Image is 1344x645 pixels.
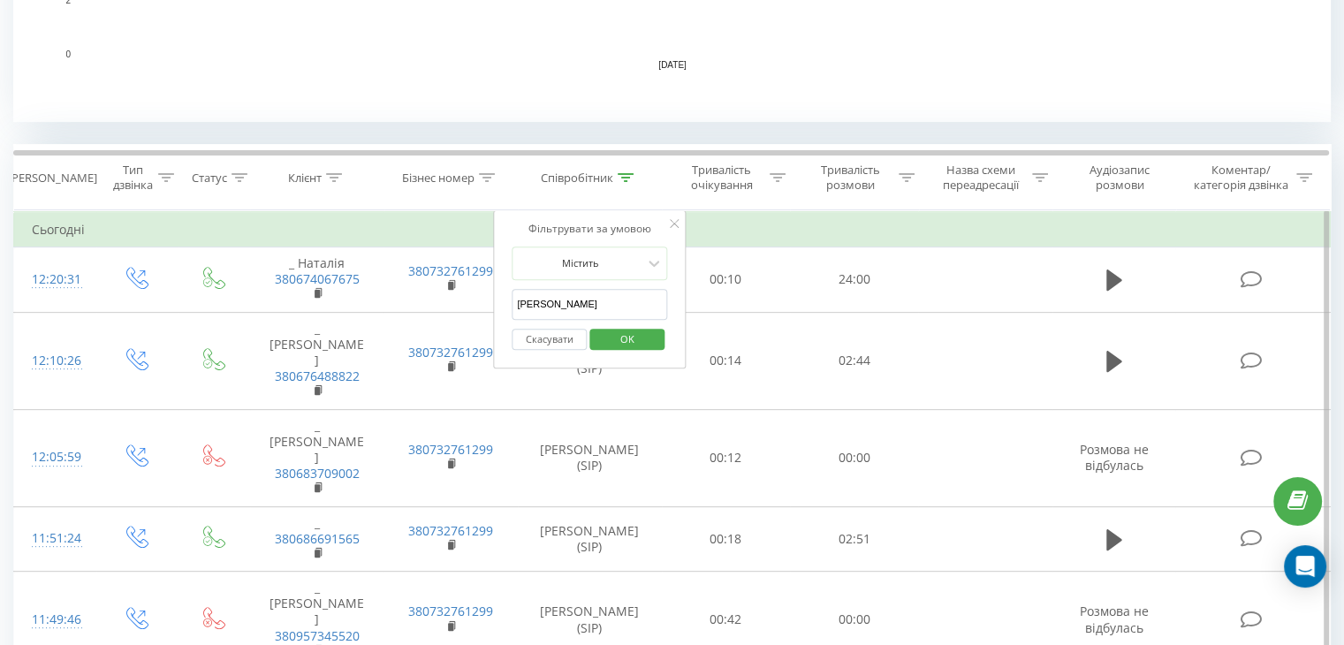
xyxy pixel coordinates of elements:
[658,60,687,70] text: [DATE]
[512,220,667,238] div: Фільтрувати за умовою
[541,171,613,186] div: Співробітник
[408,441,493,458] a: 380732761299
[662,506,790,572] td: 00:18
[790,506,918,572] td: 02:51
[589,329,664,351] button: OK
[603,325,652,353] span: OK
[662,409,790,506] td: 00:12
[518,506,662,572] td: [PERSON_NAME] (SIP)
[806,163,894,193] div: Тривалість розмови
[790,312,918,409] td: 02:44
[8,171,97,186] div: [PERSON_NAME]
[1068,163,1172,193] div: Аудіозапис розмови
[402,171,475,186] div: Бізнес номер
[1284,545,1326,588] div: Open Intercom Messenger
[111,163,153,193] div: Тип дзвінка
[1188,163,1292,193] div: Коментар/категорія дзвінка
[288,171,322,186] div: Клієнт
[32,344,79,378] div: 12:10:26
[678,163,766,193] div: Тривалість очікування
[408,262,493,279] a: 380732761299
[512,289,667,320] input: Введіть значення
[32,440,79,474] div: 12:05:59
[1080,441,1149,474] span: Розмова не відбулась
[250,506,383,572] td: _
[65,49,71,59] text: 0
[275,465,360,482] a: 380683709002
[275,530,360,547] a: 380686691565
[408,344,493,360] a: 380732761299
[32,603,79,637] div: 11:49:46
[512,329,587,351] button: Скасувати
[790,409,918,506] td: 00:00
[935,163,1028,193] div: Назва схеми переадресації
[275,270,360,287] a: 380674067675
[250,312,383,409] td: _ [PERSON_NAME]
[408,603,493,619] a: 380732761299
[790,247,918,313] td: 24:00
[192,171,227,186] div: Статус
[408,522,493,539] a: 380732761299
[250,409,383,506] td: _ [PERSON_NAME]
[250,247,383,313] td: _ Наталія
[32,262,79,297] div: 12:20:31
[32,521,79,556] div: 11:51:24
[518,409,662,506] td: [PERSON_NAME] (SIP)
[275,627,360,644] a: 380957345520
[14,212,1331,247] td: Сьогодні
[662,247,790,313] td: 00:10
[275,368,360,384] a: 380676488822
[1080,603,1149,635] span: Розмова не відбулась
[662,312,790,409] td: 00:14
